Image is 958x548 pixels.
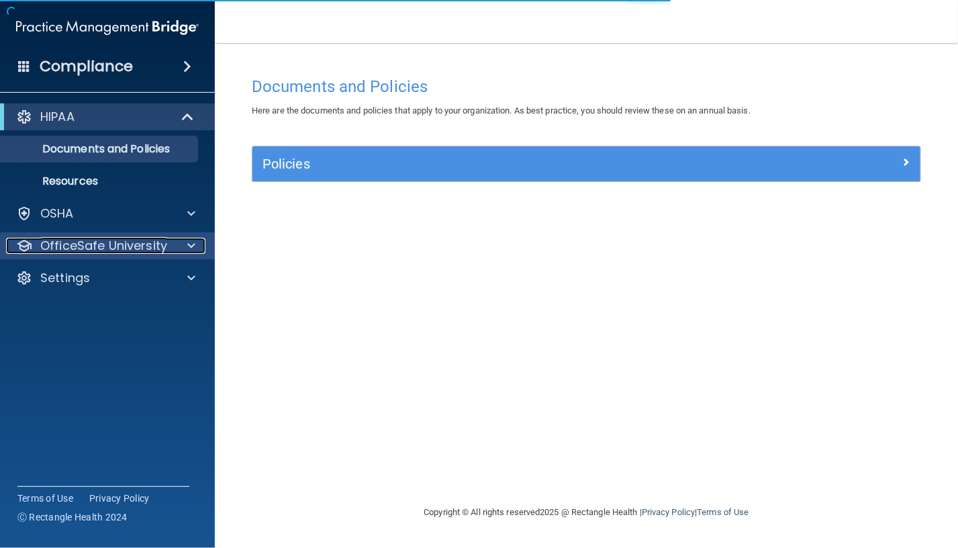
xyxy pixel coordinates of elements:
[9,175,192,188] p: Resources
[40,109,75,125] p: HIPAA
[40,270,90,286] p: Settings
[697,507,749,517] a: Terms of Use
[16,270,195,286] a: Settings
[16,238,195,254] a: OfficeSafe University
[40,238,167,254] p: OfficeSafe University
[16,205,195,222] a: OSHA
[16,109,195,125] a: HIPAA
[262,153,910,175] a: Policies
[342,491,832,534] div: Copyright © All rights reserved 2025 @ Rectangle Health | |
[17,492,73,505] a: Terms of Use
[642,507,695,517] a: Privacy Policy
[252,105,751,116] span: Here are the documents and policies that apply to your organization. As best practice, you should...
[40,205,74,222] p: OSHA
[40,57,133,76] h4: Compliance
[262,156,743,171] h5: Policies
[89,492,150,505] a: Privacy Policy
[252,78,921,95] h4: Documents and Policies
[17,510,128,524] span: Ⓒ Rectangle Health 2024
[16,14,199,41] img: PMB logo
[9,142,192,156] p: Documents and Policies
